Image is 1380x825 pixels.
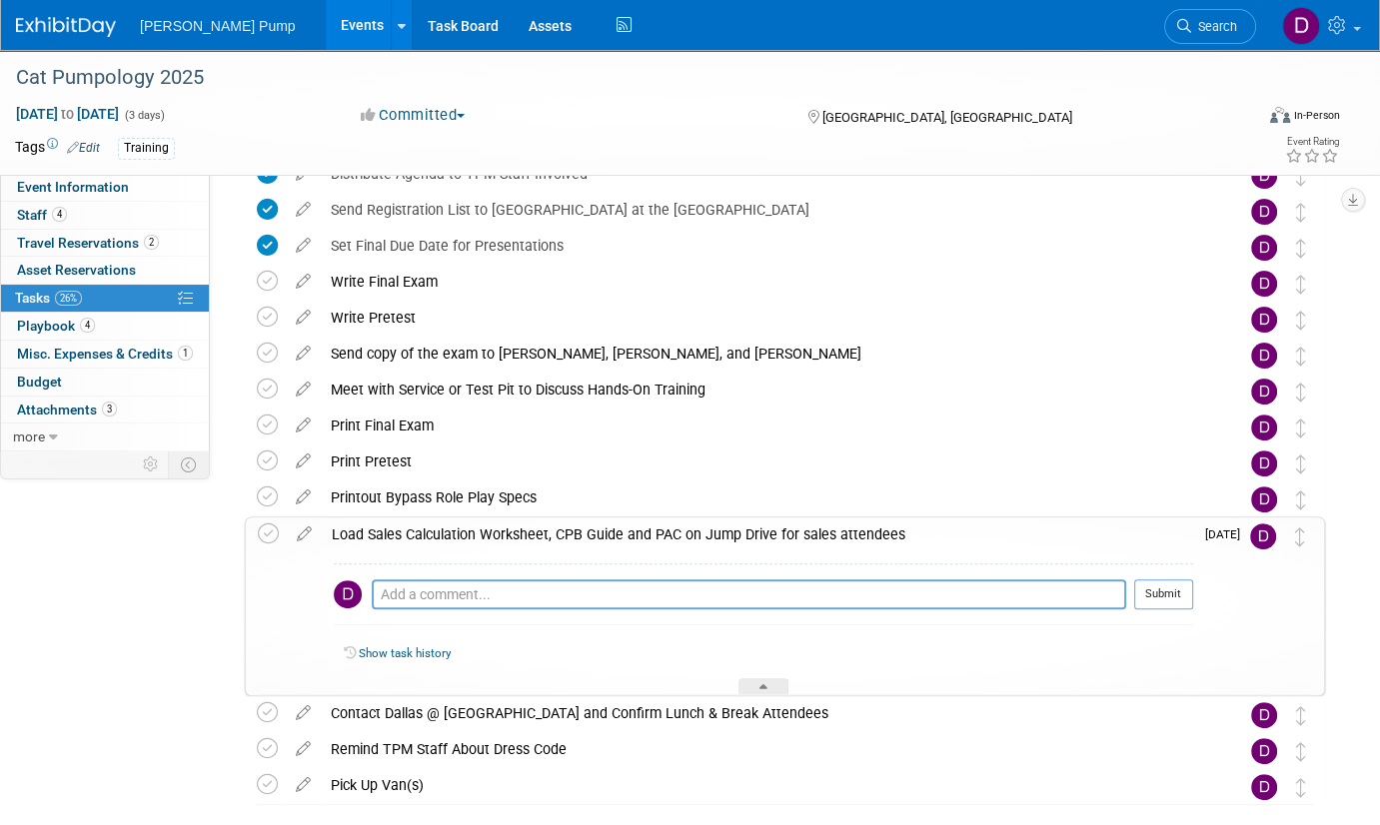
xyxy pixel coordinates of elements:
[1251,738,1277,764] img: Del Ritz
[144,235,159,250] span: 2
[1296,490,1306,509] i: Move task
[52,207,67,222] span: 4
[1,174,209,201] a: Event Information
[1251,271,1277,297] img: Del Ritz
[1251,450,1277,476] img: Del Ritz
[80,318,95,333] span: 4
[1,285,209,312] a: Tasks26%
[321,301,1211,335] div: Write Pretest
[1,397,209,423] a: Attachments3
[1,257,209,284] a: Asset Reservations
[334,580,362,608] img: Del Ritz
[1134,579,1193,609] button: Submit
[15,137,100,160] td: Tags
[1,423,209,450] a: more
[17,262,136,278] span: Asset Reservations
[286,381,321,399] a: edit
[1296,454,1306,473] i: Move task
[1164,9,1256,44] a: Search
[67,141,100,155] a: Edit
[118,138,175,159] div: Training
[286,452,321,470] a: edit
[286,740,321,758] a: edit
[286,273,321,291] a: edit
[16,17,116,37] img: ExhibitDay
[15,290,82,306] span: Tasks
[1,341,209,368] a: Misc. Expenses & Credits1
[287,525,322,543] a: edit
[140,18,296,34] span: [PERSON_NAME] Pump
[1251,199,1277,225] img: Del Ritz
[1251,235,1277,261] img: Del Ritz
[1,230,209,257] a: Travel Reservations2
[123,109,165,122] span: (3 days)
[178,346,193,361] span: 1
[169,451,210,477] td: Toggle Event Tabs
[1296,383,1306,402] i: Move task
[321,732,1211,766] div: Remind TPM Staff About Dress Code
[286,704,321,722] a: edit
[321,444,1211,478] div: Print Pretest
[286,416,321,434] a: edit
[9,60,1227,96] div: Cat Pumpology 2025
[1251,379,1277,405] img: Del Ritz
[1285,137,1339,147] div: Event Rating
[321,409,1211,442] div: Print Final Exam
[321,229,1211,263] div: Set Final Due Date for Presentations
[1,202,209,229] a: Staff4
[17,235,159,251] span: Travel Reservations
[1251,486,1277,512] img: Del Ritz
[286,345,321,363] a: edit
[1,369,209,396] a: Budget
[1296,275,1306,294] i: Move task
[1251,414,1277,440] img: Del Ritz
[1296,778,1306,797] i: Move task
[17,374,62,390] span: Budget
[1,313,209,340] a: Playbook4
[321,193,1211,227] div: Send Registration List to [GEOGRAPHIC_DATA] at the [GEOGRAPHIC_DATA]
[102,402,117,416] span: 3
[134,451,169,477] td: Personalize Event Tab Strip
[321,373,1211,407] div: Meet with Service or Test Pit to Discuss Hands-On Training
[321,337,1211,371] div: Send copy of the exam to [PERSON_NAME], [PERSON_NAME], and [PERSON_NAME]
[286,488,321,506] a: edit
[17,207,67,223] span: Staff
[1251,343,1277,369] img: Del Ritz
[1296,706,1306,725] i: Move task
[17,346,193,362] span: Misc. Expenses & Credits
[17,402,117,417] span: Attachments
[17,179,129,195] span: Event Information
[359,646,451,660] a: Show task history
[1293,108,1340,123] div: In-Person
[321,265,1211,299] div: Write Final Exam
[354,105,473,126] button: Committed
[1144,104,1340,134] div: Event Format
[1251,307,1277,333] img: Del Ritz
[286,776,321,794] a: edit
[1295,527,1305,546] i: Move task
[286,237,321,255] a: edit
[1296,311,1306,330] i: Move task
[17,318,95,334] span: Playbook
[1296,203,1306,222] i: Move task
[321,696,1211,730] div: Contact Dallas @ [GEOGRAPHIC_DATA] and Confirm Lunch & Break Attendees
[1296,239,1306,258] i: Move task
[15,105,120,123] span: [DATE] [DATE]
[1250,523,1276,549] img: Del Ritz
[1191,19,1237,34] span: Search
[1282,7,1320,45] img: Del Ritz
[1296,742,1306,761] i: Move task
[286,201,321,219] a: edit
[1296,418,1306,437] i: Move task
[13,428,45,444] span: more
[1296,167,1306,186] i: Move task
[822,110,1072,125] span: [GEOGRAPHIC_DATA], [GEOGRAPHIC_DATA]
[1251,702,1277,728] img: Del Ritz
[1270,107,1290,123] img: Format-Inperson.png
[286,309,321,327] a: edit
[1296,347,1306,366] i: Move task
[321,480,1211,514] div: Printout Bypass Role Play Specs
[322,517,1193,551] div: Load Sales Calculation Worksheet, CPB Guide and PAC on Jump Drive for sales attendees
[58,106,77,122] span: to
[55,291,82,306] span: 26%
